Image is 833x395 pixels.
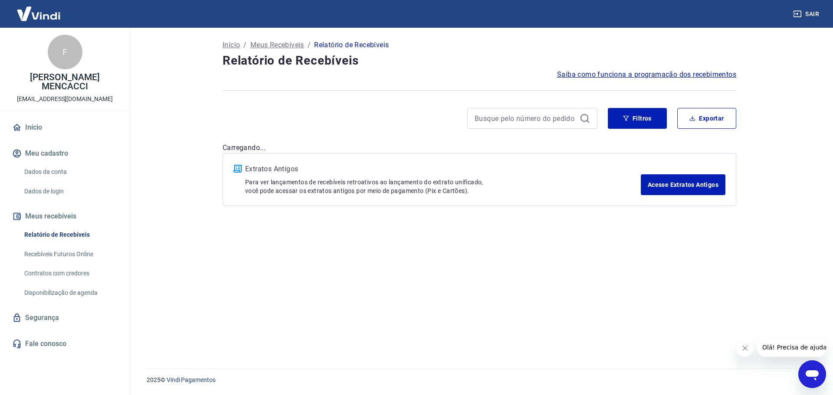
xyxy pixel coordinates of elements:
a: Vindi Pagamentos [167,376,216,383]
a: Início [10,118,119,137]
img: Vindi [10,0,67,27]
a: Relatório de Recebíveis [21,226,119,244]
button: Filtros [608,108,667,129]
iframe: Fechar mensagem [736,340,754,357]
a: Saiba como funciona a programação dos recebimentos [557,69,736,80]
p: Relatório de Recebíveis [314,40,389,50]
a: Dados de login [21,183,119,200]
button: Sair [791,6,823,22]
a: Fale conosco [10,334,119,353]
a: Recebíveis Futuros Online [21,245,119,263]
button: Meu cadastro [10,144,119,163]
p: Extratos Antigos [245,164,641,174]
input: Busque pelo número do pedido [475,112,576,125]
p: [EMAIL_ADDRESS][DOMAIN_NAME] [17,95,113,104]
button: Meus recebíveis [10,207,119,226]
a: Contratos com credores [21,264,119,282]
p: / [243,40,246,50]
h4: Relatório de Recebíveis [223,52,736,69]
div: F [48,35,82,69]
iframe: Botão para abrir a janela de mensagens [798,360,826,388]
p: [PERSON_NAME] MENCACCI [7,73,123,91]
a: Disponibilização de agenda [21,284,119,302]
p: Para ver lançamentos de recebíveis retroativos ao lançamento do extrato unificado, você pode aces... [245,178,641,195]
a: Meus Recebíveis [250,40,304,50]
a: Dados da conta [21,163,119,181]
a: Segurança [10,308,119,327]
p: 2025 © [147,375,812,385]
button: Exportar [677,108,736,129]
a: Acesse Extratos Antigos [641,174,725,195]
a: Início [223,40,240,50]
span: Olá! Precisa de ajuda? [5,6,73,13]
p: / [308,40,311,50]
p: Carregando... [223,143,736,153]
img: ícone [233,165,242,173]
iframe: Mensagem da empresa [757,338,826,357]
